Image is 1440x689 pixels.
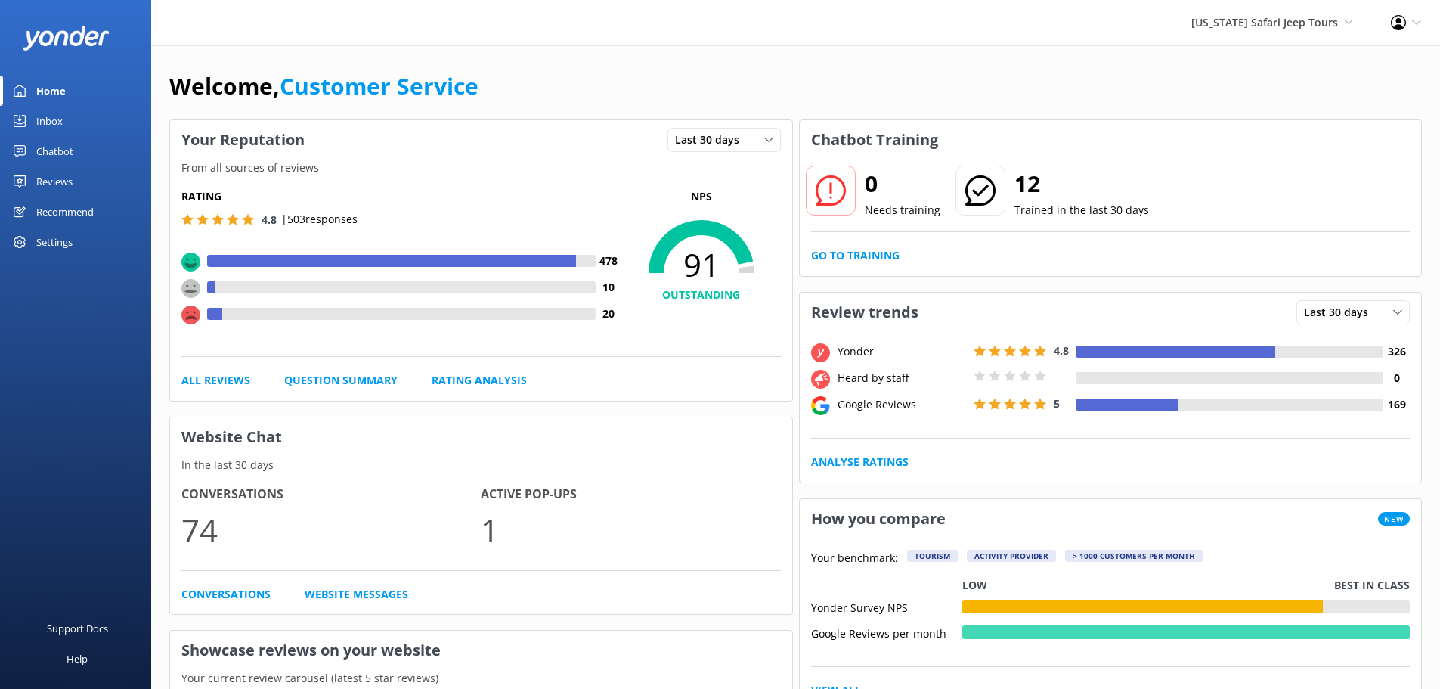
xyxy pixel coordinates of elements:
[675,132,748,148] span: Last 30 days
[36,76,66,106] div: Home
[170,670,792,687] p: Your current review carousel (latest 5 star reviews)
[36,136,73,166] div: Chatbot
[1383,396,1410,413] h4: 169
[1383,343,1410,360] h4: 326
[36,166,73,197] div: Reviews
[1065,550,1203,562] div: > 1000 customers per month
[170,160,792,176] p: From all sources of reviews
[170,631,792,670] h3: Showcase reviews on your website
[481,485,780,504] h4: Active Pop-ups
[181,504,481,555] p: 74
[181,485,481,504] h4: Conversations
[284,372,398,389] a: Question Summary
[865,166,940,202] h2: 0
[47,613,108,644] div: Support Docs
[67,644,88,674] div: Help
[36,106,63,136] div: Inbox
[834,370,970,386] div: Heard by staff
[280,70,478,101] a: Customer Service
[811,247,900,264] a: Go to Training
[1191,15,1338,29] span: [US_STATE] Safari Jeep Tours
[1054,343,1069,358] span: 4.8
[596,253,622,269] h4: 478
[811,625,962,639] div: Google Reviews per month
[1014,166,1149,202] h2: 12
[281,211,358,228] p: | 503 responses
[907,550,958,562] div: Tourism
[23,26,110,51] img: yonder-white-logo.png
[596,279,622,296] h4: 10
[305,586,408,603] a: Website Messages
[811,550,898,568] p: Your benchmark:
[432,372,527,389] a: Rating Analysis
[170,120,316,160] h3: Your Reputation
[967,550,1056,562] div: Activity Provider
[170,417,792,457] h3: Website Chat
[622,246,781,284] span: 91
[800,120,949,160] h3: Chatbot Training
[169,68,478,104] h1: Welcome,
[170,457,792,473] p: In the last 30 days
[262,213,277,227] span: 4.8
[962,577,987,594] p: Low
[181,372,250,389] a: All Reviews
[36,227,73,257] div: Settings
[1304,304,1377,321] span: Last 30 days
[622,287,781,303] h4: OUTSTANDING
[811,454,909,470] a: Analyse Ratings
[622,188,781,205] p: NPS
[36,197,94,227] div: Recommend
[596,306,622,322] h4: 20
[1378,512,1410,526] span: New
[1054,396,1060,411] span: 5
[1334,577,1410,594] p: Best in class
[800,499,957,538] h3: How you compare
[834,343,970,360] div: Yonder
[811,600,962,613] div: Yonder Survey NPS
[1383,370,1410,386] h4: 0
[1014,202,1149,219] p: Trained in the last 30 days
[865,202,940,219] p: Needs training
[481,504,780,555] p: 1
[834,396,970,413] div: Google Reviews
[181,188,622,205] h5: Rating
[800,293,930,332] h3: Review trends
[181,586,271,603] a: Conversations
